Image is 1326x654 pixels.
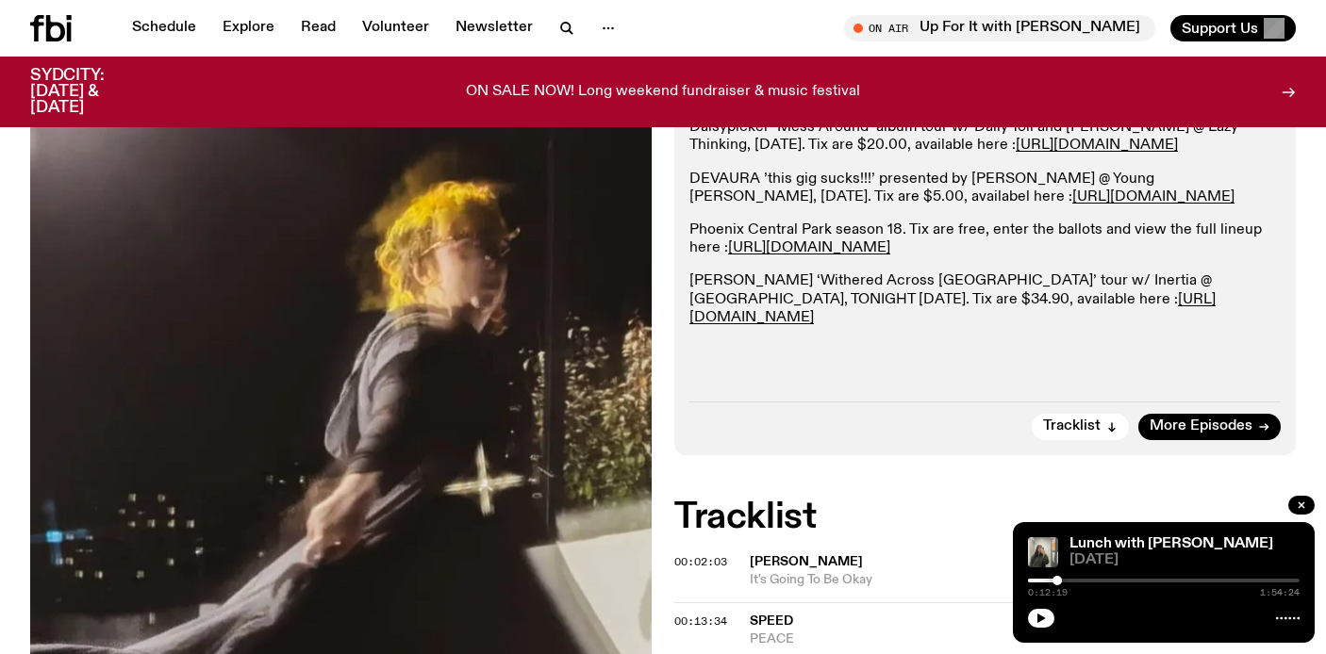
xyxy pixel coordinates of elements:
[444,15,544,41] a: Newsletter
[728,240,890,255] a: [URL][DOMAIN_NAME]
[689,221,1281,257] p: Phoenix Central Park season 18. Tix are free, enter the ballots and view the full lineup here :
[674,500,1296,534] h2: Tracklist
[689,272,1281,327] p: [PERSON_NAME] ‘Withered Across [GEOGRAPHIC_DATA]’ tour w/ Inertia @ [GEOGRAPHIC_DATA], TONIGHT [D...
[674,557,727,567] button: 00:02:03
[1028,588,1068,597] span: 0:12:19
[1069,536,1273,551] a: Lunch with [PERSON_NAME]
[689,292,1216,325] a: [URL][DOMAIN_NAME]
[674,613,727,629] span: 00:13:34
[674,616,727,627] button: 00:13:34
[1150,419,1252,433] span: More Episodes
[750,571,1131,589] span: It's Going To Be Okay
[1016,138,1178,153] a: [URL][DOMAIN_NAME]
[689,119,1281,155] p: Daisypicker ‘Mess Around’ album tour w/ Daily Toll and [PERSON_NAME] @ Lazy Thinking, [DATE]. Tix...
[1032,414,1129,440] button: Tracklist
[750,555,863,568] span: [PERSON_NAME]
[750,614,793,628] span: SPEED
[689,171,1281,206] p: DEVAURA ’this gig sucks!!!’ presented by [PERSON_NAME] @ Young [PERSON_NAME], [DATE]. Tix are $5....
[1072,189,1235,204] a: [URL][DOMAIN_NAME]
[750,630,1131,648] span: PEACE
[844,15,1155,41] button: On AirUp For It with [PERSON_NAME]
[211,15,286,41] a: Explore
[1260,588,1300,597] span: 1:54:24
[674,554,727,569] span: 00:02:03
[1138,414,1281,440] a: More Episodes
[1182,20,1258,37] span: Support Us
[121,15,207,41] a: Schedule
[290,15,347,41] a: Read
[1069,553,1300,567] span: [DATE]
[1043,419,1101,433] span: Tracklist
[30,68,151,116] h3: SYDCITY: [DATE] & [DATE]
[351,15,440,41] a: Volunteer
[466,84,860,101] p: ON SALE NOW! Long weekend fundraiser & music festival
[1170,15,1296,41] button: Support Us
